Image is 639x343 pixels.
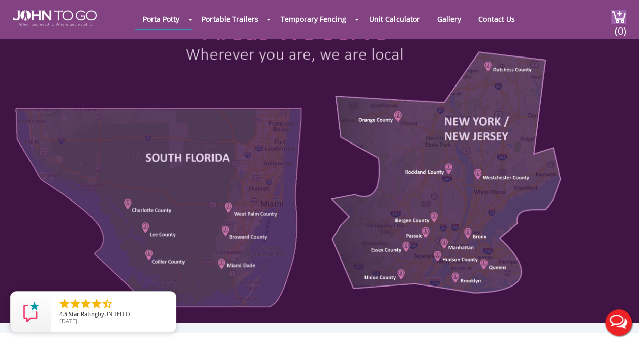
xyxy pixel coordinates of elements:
[273,9,354,29] a: Temporary Fencing
[69,298,81,310] li: 
[58,298,71,310] li: 
[59,317,77,325] span: [DATE]
[80,298,92,310] li: 
[135,9,187,29] a: Porta Potty
[101,298,113,310] li: 
[598,302,639,343] button: Live Chat
[59,310,67,318] span: 4.5
[104,310,132,318] span: UNITED O.
[615,16,627,38] span: (0)
[90,298,103,310] li: 
[361,9,427,29] a: Unit Calculator
[470,9,522,29] a: Contact Us
[21,302,41,322] img: Review Rating
[13,10,97,26] img: JOHN to go
[59,311,168,318] span: by
[194,9,266,29] a: Portable Trailers
[611,10,626,24] img: cart a
[429,9,468,29] a: Gallery
[69,310,98,318] span: Star Rating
